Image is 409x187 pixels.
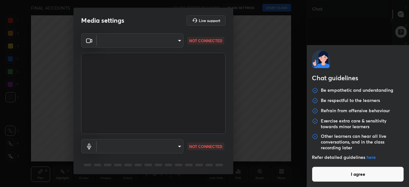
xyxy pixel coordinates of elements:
p: NOT CONNECTED [189,38,222,43]
h2: Chat guidelines [312,73,404,84]
p: Other learners can hear all live conversations, and in the class recording later [321,133,404,151]
button: I agree [312,167,404,182]
a: here [367,154,376,160]
p: Exercise extra care & sensitivity towards minor learners [321,118,404,129]
p: Refer detailed guidelines [312,154,404,160]
div: ​ [97,33,183,48]
p: Be empathetic and understanding [321,87,393,94]
p: Be respectful to the learners [321,97,380,104]
h5: Live support [199,19,220,22]
h2: Media settings [81,16,124,25]
p: Refrain from offensive behaviour [321,108,390,114]
div: ​ [97,139,183,153]
p: NOT CONNECTED [189,144,222,149]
